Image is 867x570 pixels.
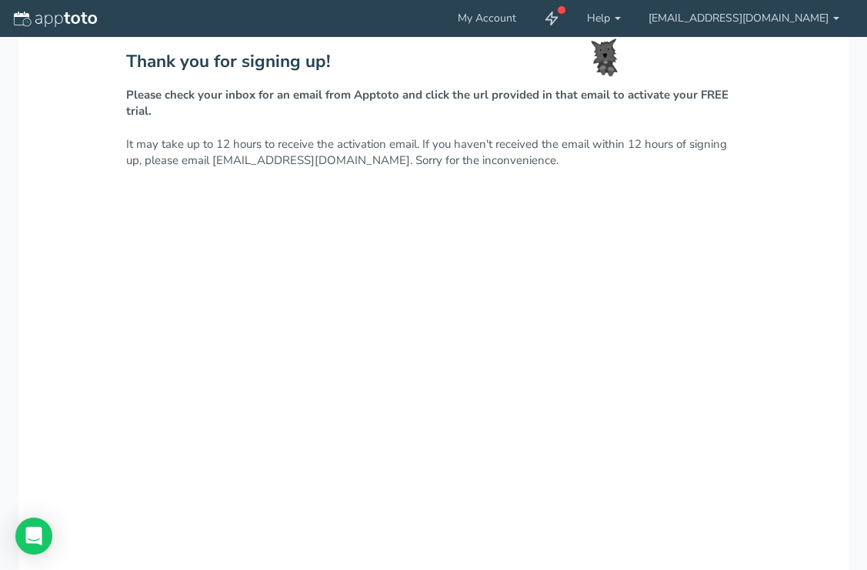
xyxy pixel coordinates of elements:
[126,87,742,169] p: It may take up to 12 hours to receive the activation email. If you haven't received the email wit...
[591,39,619,77] img: toto-small.png
[15,518,52,555] div: Open Intercom Messenger
[14,12,97,27] img: logo-apptoto--white.svg
[126,52,742,72] h2: Thank you for signing up!
[126,87,729,119] strong: Please check your inbox for an email from Apptoto and click the url provided in that email to act...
